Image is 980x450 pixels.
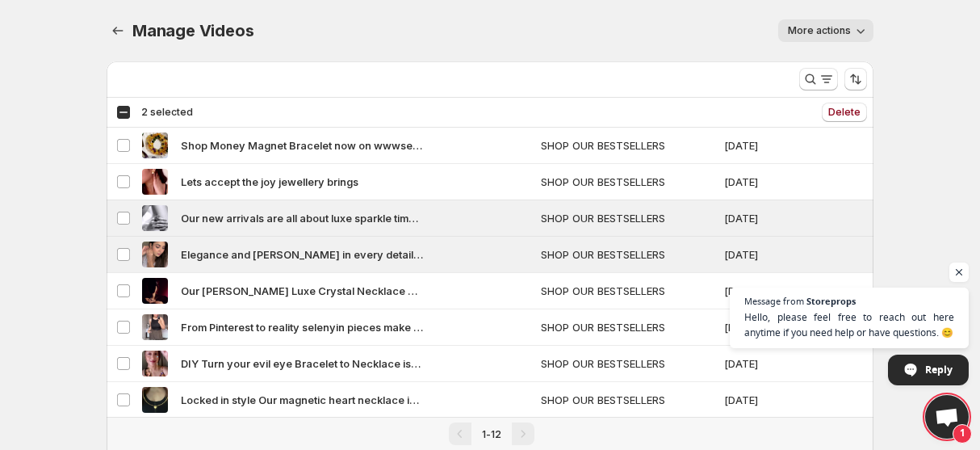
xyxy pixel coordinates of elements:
[107,19,129,42] button: Manage Videos
[788,24,851,37] span: More actions
[541,355,715,372] span: SHOP OUR BESTSELLERS
[844,68,867,90] button: Sort the results
[925,395,969,439] a: Open chat
[541,283,715,299] span: SHOP OUR BESTSELLERS
[181,210,423,226] span: Our new arrivals are all about luxe sparkle timeless silhouettes and head-turning shine Featuring...
[142,387,168,413] img: Locked in style Our magnetic heart necklace is made to stay because effortless style is always in...
[799,68,838,90] button: Search and filter results
[953,424,972,444] span: 1
[744,309,954,340] span: Hello, please feel free to reach out here anytime if you need help or have questions. 😊
[141,106,193,119] span: 2 selected
[719,346,810,382] td: [DATE]
[181,246,423,263] span: Elegance and [PERSON_NAME] in every detail checkout selenyin Use coupon code THANKYOU10 for disco...
[541,210,715,226] span: SHOP OUR BESTSELLERS
[181,137,423,154] span: Shop Money Magnet Bracelet now on wwwselenystudio
[142,242,168,267] img: Elegance and Grace in every detail checkout selenyin Use coupon code THANKYOU10 for discount sele...
[806,296,856,305] span: Storeprops
[541,392,715,408] span: SHOP OUR BESTSELLERS
[778,19,873,42] button: More actions
[181,355,423,372] span: DIY Turn your evil eye Bracelet to Necklace isnt it easy Follow selenyin for more such fun hacks ...
[482,428,501,440] span: 1-12
[541,319,715,335] span: SHOP OUR BESTSELLERS
[719,128,810,164] td: [DATE]
[181,392,423,408] span: Locked in style Our magnetic heart necklace is made to stay because effortless style is always in...
[719,237,810,273] td: [DATE]
[142,132,168,158] img: Shop Money Magnet Bracelet now on wwwselenystudio
[719,309,810,346] td: [DATE]
[744,296,804,305] span: Message from
[719,164,810,200] td: [DATE]
[925,355,953,384] span: Reply
[181,319,423,335] span: From Pinterest to reality selenyin pieces make it effortless Use my coupon code THANKYOU10- ON FI...
[541,137,715,154] span: SHOP OUR BESTSELLERS
[719,382,810,418] td: [DATE]
[822,103,867,122] button: Delete
[541,174,715,190] span: SHOP OUR BESTSELLERS
[107,417,873,450] nav: Pagination
[142,169,168,195] img: Lets accept the joy jewellery brings
[181,174,358,190] span: Lets accept the joy jewellery brings
[541,246,715,263] span: SHOP OUR BESTSELLERS
[142,205,168,231] img: Our new arrivals are all about luxe sparkle timeless silhouettes and head-turning shine Featuring...
[828,106,861,119] span: Delete
[142,314,168,340] img: From Pinterest to reality selenyin pieces make it effortless Use my coupon code THANKYOU10- ON FI...
[132,21,253,40] span: Manage Videos
[142,278,168,304] img: Our Clara Luxe Crystal Necklace Set is crafted for timeless elegance radiant confident and effort...
[181,283,423,299] span: Our [PERSON_NAME] Luxe Crystal Necklace Set is crafted for timeless elegance radiant confident an...
[719,273,810,309] td: [DATE]
[142,351,168,376] img: DIY Turn your evil eye Bracelet to Necklace isnt it easy Follow selenyin for more such fun hacks ...
[719,200,810,237] td: [DATE]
